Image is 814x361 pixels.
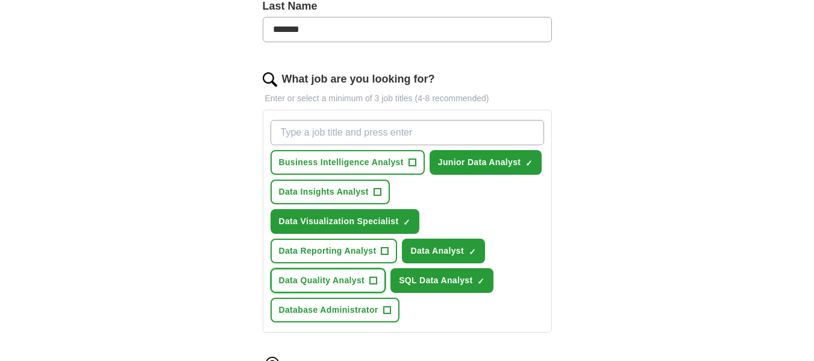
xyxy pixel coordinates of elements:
button: SQL Data Analyst✓ [390,268,493,293]
span: ✓ [477,277,484,286]
span: Data Visualization Specialist [279,215,399,228]
span: Data Insights Analyst [279,186,369,198]
p: Enter or select a minimum of 3 job titles (4-8 recommended) [263,92,552,105]
span: Data Analyst [410,245,464,257]
button: Data Analyst✓ [402,239,485,263]
span: Data Reporting Analyst [279,245,377,257]
button: Database Administrator [271,298,399,322]
span: Data Quality Analyst [279,274,365,287]
span: ✓ [403,218,410,227]
span: SQL Data Analyst [399,274,472,287]
span: Business Intelligence Analyst [279,156,404,169]
span: Junior Data Analyst [438,156,521,169]
button: Junior Data Analyst✓ [430,150,542,175]
button: Data Insights Analyst [271,180,390,204]
label: What job are you looking for? [282,71,435,87]
img: search.png [263,72,277,87]
button: Business Intelligence Analyst [271,150,425,175]
button: Data Visualization Specialist✓ [271,209,420,234]
button: Data Quality Analyst [271,268,386,293]
span: ✓ [469,247,476,257]
span: ✓ [525,159,533,168]
button: Data Reporting Analyst [271,239,398,263]
input: Type a job title and press enter [271,120,544,145]
span: Database Administrator [279,304,378,316]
